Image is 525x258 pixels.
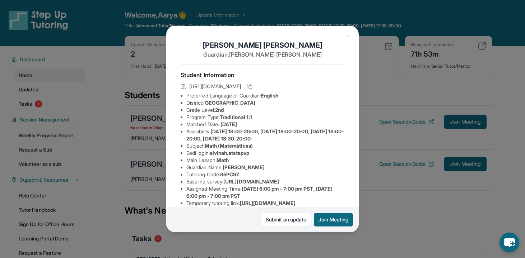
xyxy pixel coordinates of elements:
[181,50,344,59] p: Guardian: [PERSON_NAME] [PERSON_NAME]
[245,82,254,91] button: Copy link
[186,106,344,114] li: Grade Level:
[261,213,311,226] a: Submit an update
[215,107,224,113] span: 2nd
[186,121,344,128] li: Matched Date:
[210,150,249,156] span: elvinah.atstepup
[181,40,344,50] h1: [PERSON_NAME] [PERSON_NAME]
[217,157,229,163] span: Math
[186,142,344,149] li: Subject :
[500,233,519,252] button: chat-button
[186,171,344,178] li: Tutoring Code :
[186,157,344,164] li: Main Lesson :
[220,121,237,127] span: [DATE]
[186,186,333,199] span: [DATE] 6:00 pm - 7:00 pm PST, [DATE] 6:00 pm - 7:00 pm PST
[186,99,344,106] li: District:
[186,185,344,200] li: Assigned Meeting Time :
[240,200,296,206] span: [URL][DOMAIN_NAME]
[220,114,252,120] span: Traditional 1:1
[223,178,279,185] span: [URL][DOMAIN_NAME]
[261,92,278,99] span: English
[186,149,344,157] li: Eedi login :
[314,213,353,226] button: Join Meeting
[345,34,351,39] img: Close Icon
[186,128,344,142] li: Availability:
[186,128,344,142] span: [DATE] 18:00-20:00, [DATE] 18:00-20:00, [DATE] 18:00-20:00, [DATE] 18:30-20:00
[220,171,240,177] span: 85PC9Z
[203,100,255,106] span: [GEOGRAPHIC_DATA]
[186,92,344,99] li: Preferred Language of Guardian:
[186,114,344,121] li: Program Type:
[181,71,344,79] h4: Student Information
[186,200,344,207] li: Temporary tutoring link :
[223,164,265,170] span: [PERSON_NAME]
[186,164,344,171] li: Guardian Name :
[189,83,241,90] span: [URL][DOMAIN_NAME]
[186,178,344,185] li: Baseline survey :
[205,143,253,149] span: Math (Matemáticas)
